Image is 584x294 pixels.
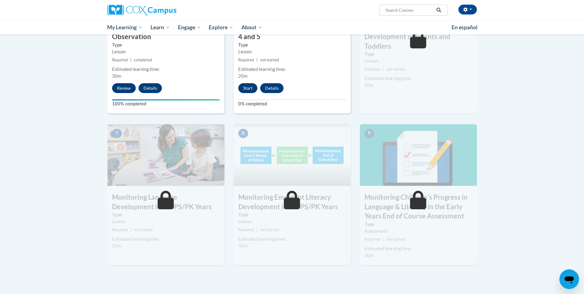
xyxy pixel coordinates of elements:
span: Required [238,58,254,62]
label: Type [238,42,346,48]
button: Details [139,83,162,93]
span: 9 [364,129,374,138]
span: Explore [209,24,233,31]
span: Required [364,237,380,242]
span: Learn [151,24,170,31]
span: 7 [112,129,122,138]
img: Course Image [360,124,477,186]
span: 20m [238,73,248,79]
div: Main menu [98,20,486,35]
span: | [130,58,131,62]
span: 30m [112,73,121,79]
a: Engage [174,20,205,35]
label: 0% completed [238,100,346,107]
span: | [256,58,258,62]
div: Estimated learning time: [112,236,220,243]
div: Assessment [364,228,472,235]
span: My Learning [107,24,143,31]
span: Required [238,227,254,232]
div: Lesson [364,58,472,64]
label: Type [112,42,220,48]
img: Course Image [107,124,224,186]
span: En español [452,24,477,31]
span: Engage [178,24,201,31]
span: not started [260,227,279,232]
button: Account Settings [458,5,477,14]
span: 35m [238,243,248,248]
span: | [130,227,131,232]
h3: Monitoring Language and Literacy Development of Infants and Toddlers [360,22,477,51]
span: completed [134,58,152,62]
img: Course Image [234,124,351,186]
a: My Learning [103,20,147,35]
span: not started [386,237,405,242]
span: not started [386,67,405,71]
a: Learn [147,20,174,35]
span: not started [260,58,279,62]
label: Type [238,211,346,218]
label: Type [364,221,472,228]
a: About [237,20,266,35]
span: not started [134,227,153,232]
a: Cox Campus [107,5,224,16]
div: Estimated learning time: [112,66,220,73]
span: Required [364,67,380,71]
span: | [383,237,384,242]
div: Estimated learning time: [238,66,346,73]
span: 8 [238,129,248,138]
button: Details [260,83,284,93]
a: Explore [205,20,237,35]
span: | [256,227,258,232]
div: Lesson [112,218,220,225]
span: 20m [364,253,374,258]
label: Type [364,51,472,58]
button: Review [112,83,136,93]
iframe: Button to launch messaging window [559,269,579,289]
span: Required [112,227,128,232]
span: | [383,67,384,71]
div: Estimated learning time: [364,75,472,82]
span: Required [112,58,128,62]
div: Lesson [112,48,220,55]
div: Estimated learning time: [238,236,346,243]
label: Type [112,211,220,218]
label: 100% completed [112,100,220,107]
h3: Monitoring Emergent Literacy Development in the PS/PK Years [234,193,351,212]
span: 35m [112,243,121,248]
a: En español [448,21,481,34]
img: Cox Campus [107,5,176,16]
button: Search [434,6,443,14]
div: Your progress [112,99,220,100]
input: Search Courses [385,6,434,14]
h3: Monitoring Language Development in the PS/PK Years [107,193,224,212]
button: Start [238,83,257,93]
span: 20m [364,83,374,88]
h3: Monitoring Childrenʹs Progress in Language & Literacy in the Early Years End of Course Assessment [360,193,477,221]
span: About [241,24,262,31]
div: Lesson [238,48,346,55]
div: Estimated learning time: [364,245,472,252]
div: Lesson [238,218,346,225]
